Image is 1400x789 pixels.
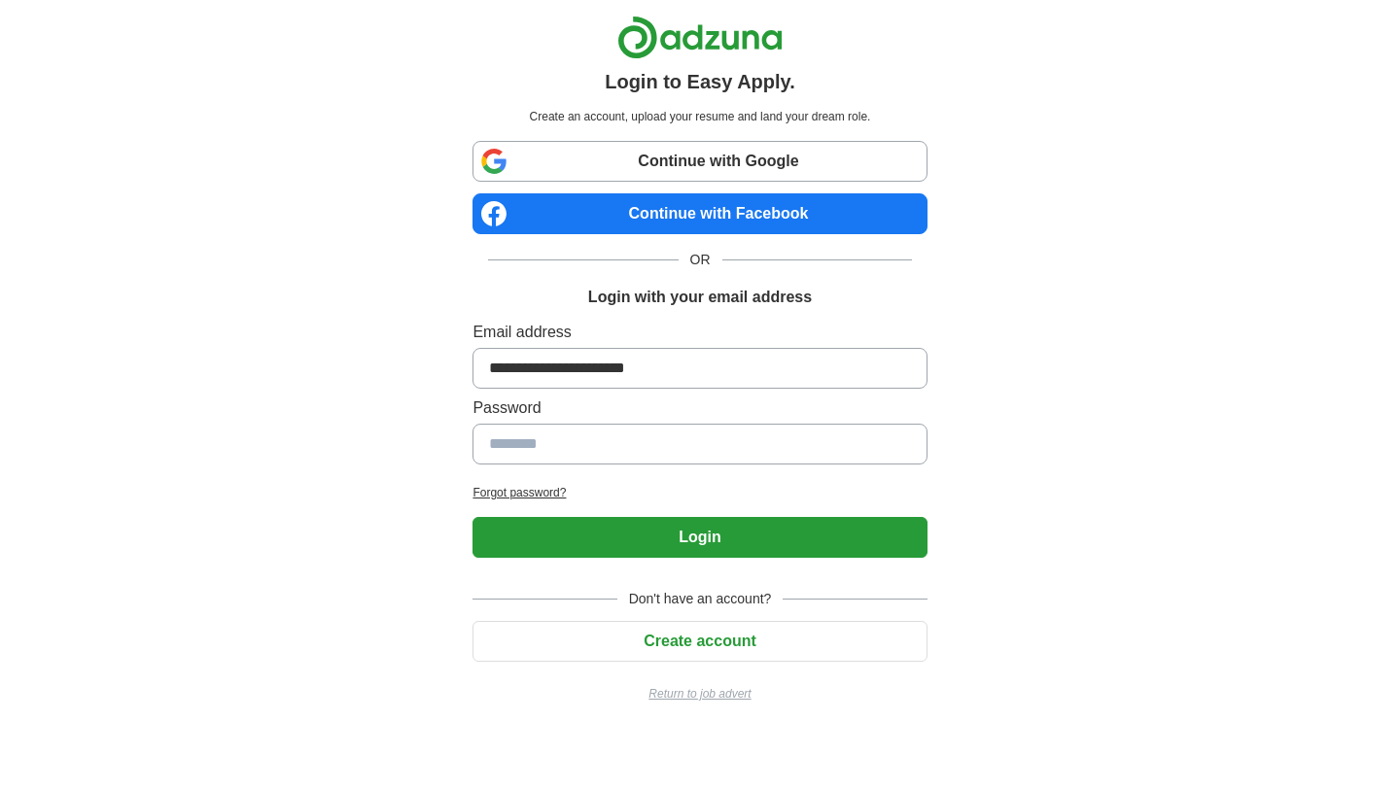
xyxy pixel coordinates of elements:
span: OR [679,250,722,270]
label: Email address [472,321,927,344]
a: Forgot password? [472,484,927,501]
button: Create account [472,621,927,662]
a: Return to job advert [472,685,927,703]
span: Don't have an account? [617,589,784,609]
a: Continue with Facebook [472,193,927,234]
h1: Login with your email address [588,286,812,309]
img: Adzuna logo [617,16,783,59]
label: Password [472,396,927,420]
button: Login [472,517,927,558]
a: Create account [472,633,927,649]
a: Continue with Google [472,141,927,182]
h1: Login to Easy Apply. [605,67,795,96]
p: Create an account, upload your resume and land your dream role. [476,108,923,125]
